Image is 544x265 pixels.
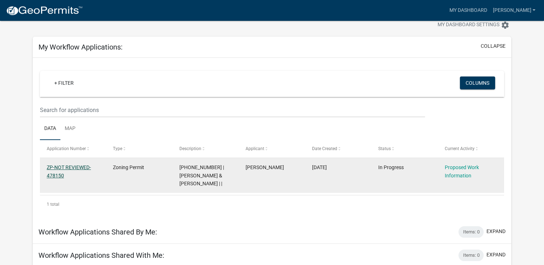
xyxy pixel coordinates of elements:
button: Columns [460,76,495,89]
a: + Filter [49,76,79,89]
span: Application Number [47,146,86,151]
div: Items: 0 [458,250,484,261]
span: 60-052-4080 | GUILLARD, GREGORY M & SHARON R | | [179,164,224,187]
span: Applicant [246,146,264,151]
datatable-header-cell: Application Number [40,140,106,157]
button: My Dashboard Settingssettings [432,18,515,32]
a: My Dashboard [446,4,490,17]
div: collapse [33,58,512,220]
span: Status [378,146,391,151]
datatable-header-cell: Current Activity [438,140,504,157]
div: 1 total [40,195,504,213]
span: Zoning Permit [113,164,144,170]
button: collapse [481,42,506,50]
button: expand [486,251,506,259]
h5: Workflow Applications Shared By Me: [38,228,157,236]
span: 09/14/2025 [312,164,327,170]
span: Greg Guillard [246,164,284,170]
input: Search for applications [40,103,425,117]
div: Items: 0 [458,226,484,238]
datatable-header-cell: Status [371,140,438,157]
span: My Dashboard Settings [438,21,499,29]
button: expand [486,228,506,235]
h5: Workflow Applications Shared With Me: [38,251,164,260]
datatable-header-cell: Date Created [305,140,371,157]
span: Date Created [312,146,337,151]
datatable-header-cell: Description [173,140,239,157]
a: Map [60,117,80,140]
span: Type [113,146,122,151]
span: Current Activity [444,146,474,151]
i: settings [501,21,509,29]
a: Data [40,117,60,140]
span: Description [179,146,201,151]
datatable-header-cell: Applicant [239,140,305,157]
span: In Progress [378,164,404,170]
a: [PERSON_NAME] [490,4,538,17]
a: Proposed Work Information [444,164,479,178]
datatable-header-cell: Type [106,140,172,157]
h5: My Workflow Applications: [38,43,123,51]
a: ZP-NOT REVIEWED-478150 [47,164,91,178]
